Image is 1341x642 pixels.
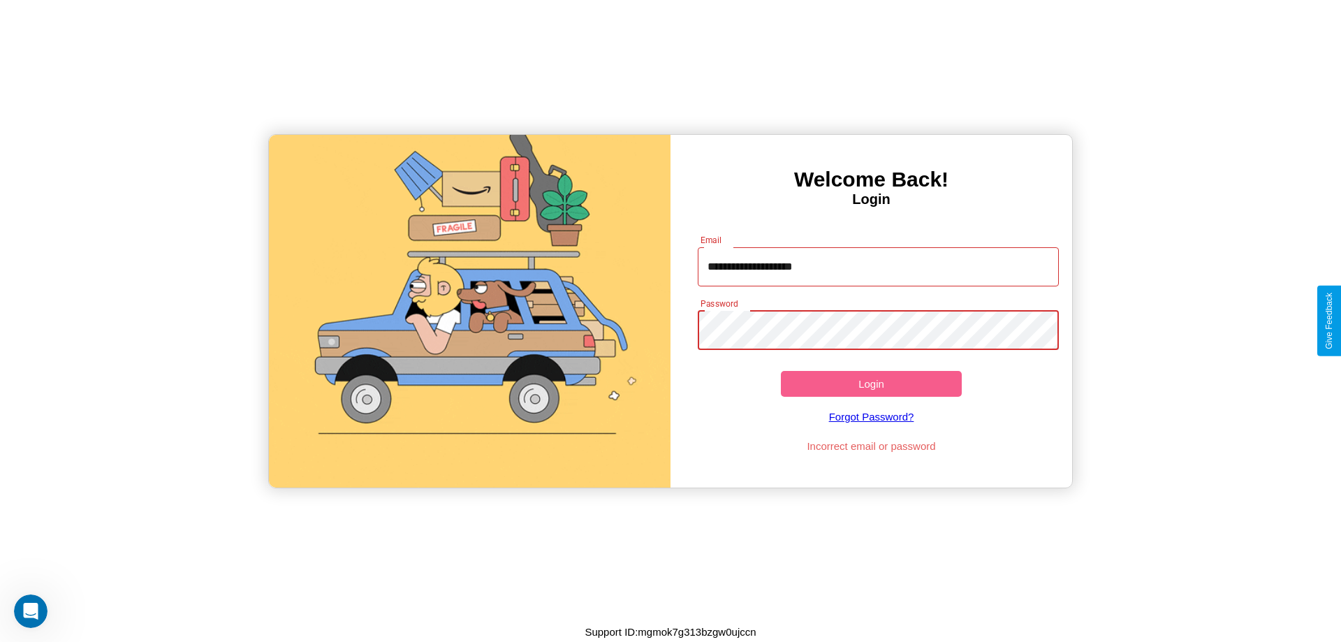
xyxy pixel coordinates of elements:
iframe: Intercom live chat [14,594,47,628]
img: gif [269,135,670,488]
h4: Login [670,191,1072,207]
p: Incorrect email or password [691,437,1053,455]
label: Password [701,298,738,309]
div: Give Feedback [1324,293,1334,349]
label: Email [701,234,722,246]
button: Login [781,371,962,397]
p: Support ID: mgmok7g313bzgw0ujccn [585,622,756,641]
h3: Welcome Back! [670,168,1072,191]
a: Forgot Password? [691,397,1053,437]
